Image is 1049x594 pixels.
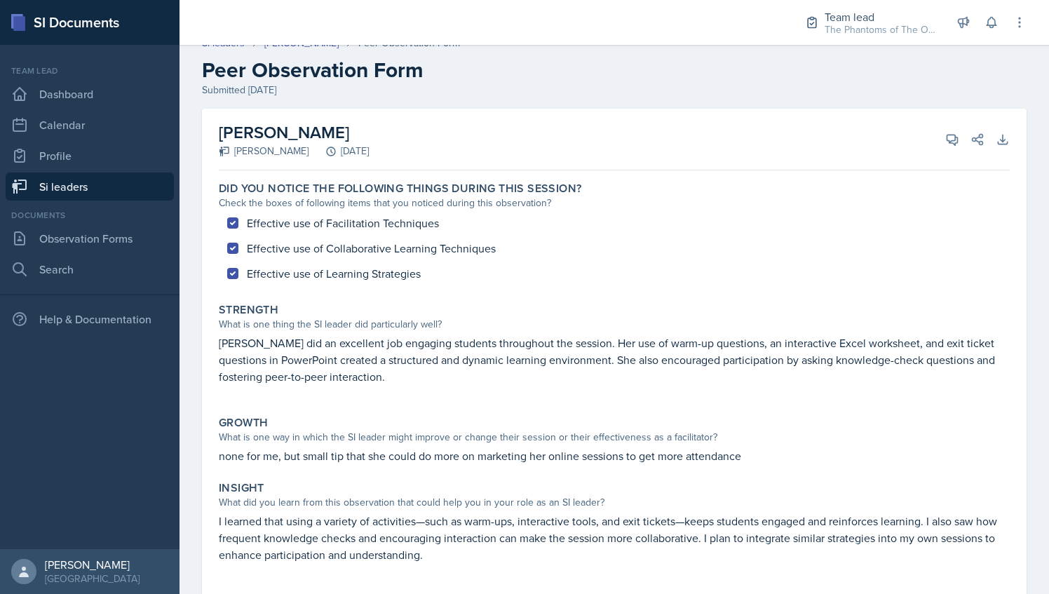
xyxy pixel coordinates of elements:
a: Observation Forms [6,224,174,252]
a: Calendar [6,111,174,139]
div: Team lead [6,65,174,77]
div: [PERSON_NAME] [45,558,140,572]
a: Dashboard [6,80,174,108]
label: Strength [219,303,278,317]
p: I learned that using a variety of activities—such as warm-ups, interactive tools, and exit ticket... [219,513,1010,563]
div: [DATE] [309,144,369,158]
label: Did you notice the following things during this session? [219,182,581,196]
div: Team lead [825,8,937,25]
p: none for me, but small tip that she could do more on marketing her online sessions to get more at... [219,447,1010,464]
div: Help & Documentation [6,305,174,333]
a: Search [6,255,174,283]
a: Si leaders [6,173,174,201]
div: What is one way in which the SI leader might improve or change their session or their effectivene... [219,430,1010,445]
div: [GEOGRAPHIC_DATA] [45,572,140,586]
div: [PERSON_NAME] [219,144,309,158]
div: Documents [6,209,174,222]
div: Submitted [DATE] [202,83,1027,97]
p: [PERSON_NAME] did an excellent job engaging students throughout the session. Her use of warm-up q... [219,335,1010,385]
div: The Phantoms of The Opera / Fall 2025 [825,22,937,37]
div: What did you learn from this observation that could help you in your role as an SI leader? [219,495,1010,510]
label: Growth [219,416,268,430]
div: Check the boxes of following items that you noticed during this observation? [219,196,1010,210]
h2: Peer Observation Form [202,58,1027,83]
a: Profile [6,142,174,170]
label: Insight [219,481,264,495]
h2: [PERSON_NAME] [219,120,369,145]
div: What is one thing the SI leader did particularly well? [219,317,1010,332]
